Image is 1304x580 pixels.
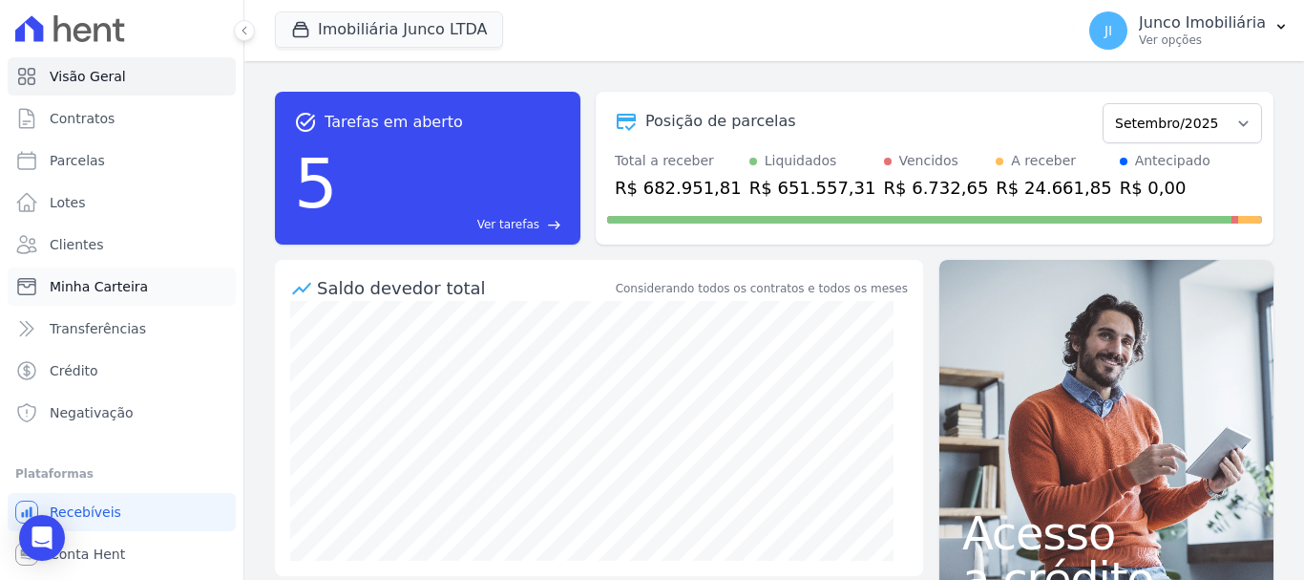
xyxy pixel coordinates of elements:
span: east [547,218,561,232]
span: Minha Carteira [50,277,148,296]
a: Conta Hent [8,535,236,573]
div: R$ 6.732,65 [884,175,989,201]
a: Parcelas [8,141,236,180]
div: Antecipado [1135,151,1210,171]
div: R$ 682.951,81 [615,175,742,201]
span: Acesso [962,510,1251,556]
div: Total a receber [615,151,742,171]
div: R$ 651.557,31 [749,175,876,201]
span: Ver tarefas [477,216,539,233]
span: Crédito [50,361,98,380]
a: Crédito [8,352,236,390]
span: Visão Geral [50,67,126,86]
a: Lotes [8,183,236,222]
a: Ver tarefas east [346,216,561,233]
span: JI [1104,24,1112,37]
p: Ver opções [1139,32,1266,48]
div: R$ 24.661,85 [996,175,1111,201]
div: R$ 0,00 [1120,175,1210,201]
span: Tarefas em aberto [325,111,463,134]
button: JI Junco Imobiliária Ver opções [1074,4,1304,57]
div: Saldo devedor total [317,275,612,301]
a: Recebíveis [8,493,236,531]
button: Imobiliária Junco LTDA [275,11,503,48]
span: Recebíveis [50,503,121,522]
div: 5 [294,134,338,233]
div: Vencidos [899,151,958,171]
span: Parcelas [50,151,105,170]
div: Posição de parcelas [645,110,796,133]
div: Plataformas [15,462,228,485]
span: Transferências [50,319,146,338]
span: Clientes [50,235,103,254]
div: Considerando todos os contratos e todos os meses [616,280,908,297]
a: Clientes [8,226,236,264]
div: Open Intercom Messenger [19,515,65,561]
span: Conta Hent [50,545,125,564]
a: Transferências [8,310,236,348]
span: Contratos [50,109,115,128]
a: Visão Geral [8,57,236,96]
p: Junco Imobiliária [1139,13,1266,32]
a: Minha Carteira [8,268,236,306]
span: Lotes [50,193,86,212]
a: Negativação [8,394,236,432]
span: Negativação [50,403,134,422]
a: Contratos [8,99,236,138]
span: task_alt [294,111,317,134]
div: A receber [1011,151,1076,171]
div: Liquidados [765,151,837,171]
